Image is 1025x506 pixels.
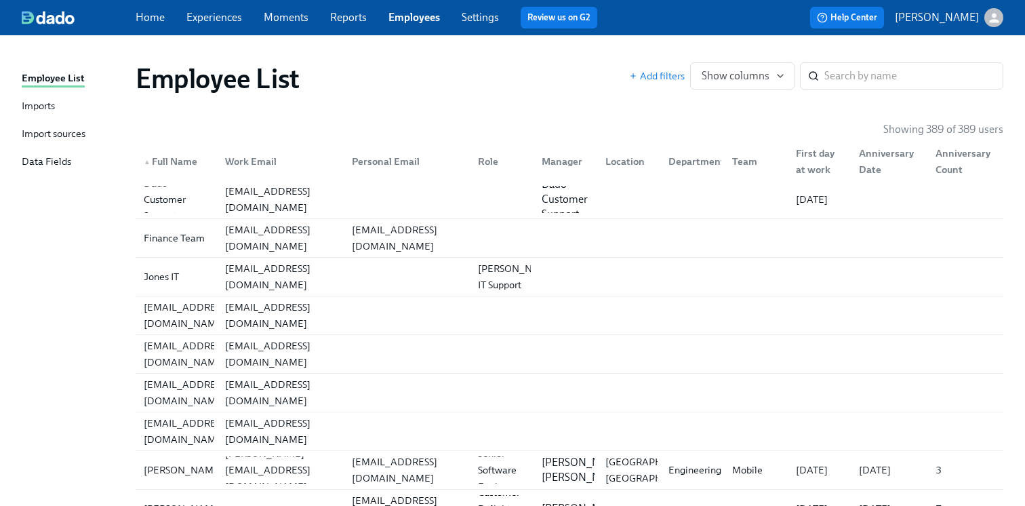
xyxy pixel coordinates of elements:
[136,219,1003,257] div: Finance Team[EMAIL_ADDRESS][DOMAIN_NAME][EMAIL_ADDRESS][DOMAIN_NAME]
[22,11,75,24] img: dado
[790,191,849,208] div: [DATE]
[810,7,884,28] button: Help Center
[853,462,924,478] div: [DATE]
[595,148,658,175] div: Location
[138,376,235,409] div: [EMAIL_ADDRESS][DOMAIN_NAME]
[220,446,341,494] div: [PERSON_NAME][EMAIL_ADDRESS][DOMAIN_NAME]
[930,145,1001,178] div: Anniversary Count
[22,98,55,115] div: Imports
[824,62,1003,90] input: Search by name
[220,415,341,448] div: [EMAIL_ADDRESS][DOMAIN_NAME]
[925,148,1001,175] div: Anniversary Count
[346,454,468,486] div: [EMAIL_ADDRESS][DOMAIN_NAME]
[220,153,341,170] div: Work Email
[214,148,341,175] div: Work Email
[663,462,727,478] div: Engineering
[853,145,924,178] div: Anniversary Date
[388,11,440,24] a: Employees
[727,462,785,478] div: Mobile
[702,69,783,83] span: Show columns
[663,153,730,170] div: Department
[138,299,235,332] div: [EMAIL_ADDRESS][DOMAIN_NAME]
[136,180,1003,219] a: Dado Customer Support[EMAIL_ADDRESS][DOMAIN_NAME]Dado Customer Support[DATE]
[930,462,1001,478] div: 3
[138,153,214,170] div: Full Name
[883,122,1003,137] p: Showing 389 of 389 users
[527,11,590,24] a: Review us on G2
[138,415,235,448] div: [EMAIL_ADDRESS][DOMAIN_NAME]
[136,412,1003,451] a: [EMAIL_ADDRESS][DOMAIN_NAME][EMAIL_ADDRESS][DOMAIN_NAME]
[138,148,214,175] div: ▲Full Name
[138,462,228,478] div: [PERSON_NAME]
[136,11,165,24] a: Home
[467,148,531,175] div: Role
[144,159,150,166] span: ▲
[136,374,1003,412] div: [EMAIL_ADDRESS][DOMAIN_NAME][EMAIL_ADDRESS][DOMAIN_NAME]
[22,154,125,171] a: Data Fields
[790,145,849,178] div: First day at work
[22,154,71,171] div: Data Fields
[220,299,341,332] div: [EMAIL_ADDRESS][DOMAIN_NAME]
[220,222,341,254] div: [EMAIL_ADDRESS][DOMAIN_NAME]
[341,148,468,175] div: Personal Email
[136,412,1003,450] div: [EMAIL_ADDRESS][DOMAIN_NAME][EMAIL_ADDRESS][DOMAIN_NAME]
[136,296,1003,334] div: [EMAIL_ADDRESS][DOMAIN_NAME][EMAIL_ADDRESS][DOMAIN_NAME]
[536,153,595,170] div: Manager
[531,148,595,175] div: Manager
[22,98,125,115] a: Imports
[136,335,1003,374] a: [EMAIL_ADDRESS][DOMAIN_NAME][EMAIL_ADDRESS][DOMAIN_NAME]
[600,153,658,170] div: Location
[895,10,979,25] p: [PERSON_NAME]
[785,148,849,175] div: First day at work
[462,11,499,24] a: Settings
[848,148,924,175] div: Anniversary Date
[542,177,589,222] p: Dado Customer Support
[600,454,713,486] div: [GEOGRAPHIC_DATA], [GEOGRAPHIC_DATA]
[346,153,468,170] div: Personal Email
[521,7,597,28] button: Review us on G2
[220,338,341,370] div: [EMAIL_ADDRESS][DOMAIN_NAME]
[136,296,1003,335] a: [EMAIL_ADDRESS][DOMAIN_NAME][EMAIL_ADDRESS][DOMAIN_NAME]
[817,11,877,24] span: Help Center
[22,11,136,24] a: dado
[790,462,849,478] div: [DATE]
[136,258,1003,296] a: Jones IT[EMAIL_ADDRESS][DOMAIN_NAME][PERSON_NAME] IT Support
[22,126,125,143] a: Import sources
[721,148,785,175] div: Team
[138,338,235,370] div: [EMAIL_ADDRESS][DOMAIN_NAME]
[629,69,685,83] button: Add filters
[138,269,214,285] div: Jones IT
[220,376,341,409] div: [EMAIL_ADDRESS][DOMAIN_NAME]
[136,180,1003,218] div: Dado Customer Support[EMAIL_ADDRESS][DOMAIN_NAME]Dado Customer Support[DATE]
[136,219,1003,258] a: Finance Team[EMAIL_ADDRESS][DOMAIN_NAME][EMAIL_ADDRESS][DOMAIN_NAME]
[473,446,531,494] div: Senior Software Engineer
[186,11,242,24] a: Experiences
[895,8,1003,27] button: [PERSON_NAME]
[473,260,563,293] div: [PERSON_NAME] IT Support
[136,374,1003,412] a: [EMAIL_ADDRESS][DOMAIN_NAME][EMAIL_ADDRESS][DOMAIN_NAME]
[346,222,468,254] div: [EMAIL_ADDRESS][DOMAIN_NAME]
[473,153,531,170] div: Role
[690,62,795,90] button: Show columns
[727,153,785,170] div: Team
[136,451,1003,490] a: [PERSON_NAME][PERSON_NAME][EMAIL_ADDRESS][DOMAIN_NAME][EMAIL_ADDRESS][DOMAIN_NAME]Senior Software...
[542,455,626,485] p: [PERSON_NAME] [PERSON_NAME]
[658,148,721,175] div: Department
[138,230,214,246] div: Finance Team
[330,11,367,24] a: Reports
[220,260,341,293] div: [EMAIL_ADDRESS][DOMAIN_NAME]
[220,183,341,216] div: [EMAIL_ADDRESS][DOMAIN_NAME]
[138,175,214,224] div: Dado Customer Support
[264,11,308,24] a: Moments
[136,62,300,95] h1: Employee List
[22,126,85,143] div: Import sources
[22,71,85,87] div: Employee List
[22,71,125,87] a: Employee List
